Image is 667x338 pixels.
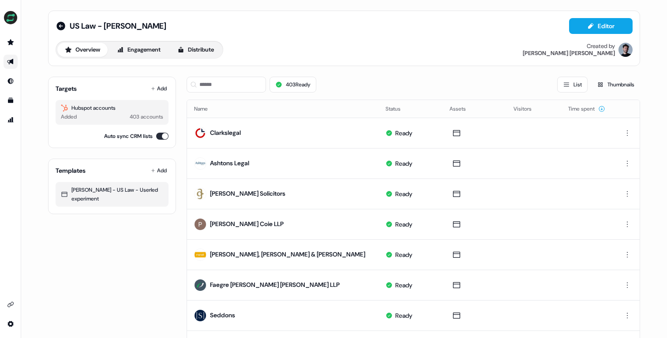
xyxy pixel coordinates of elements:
[109,43,168,57] button: Engagement
[591,77,640,93] button: Thumbnails
[61,112,77,121] div: Added
[56,166,86,175] div: Templates
[210,159,249,167] a: Ashtons Legal
[395,159,412,168] div: Ready
[4,55,18,69] a: Go to outbound experience
[386,101,411,117] button: Status
[557,77,588,93] button: List
[4,93,18,108] a: Go to templates
[395,129,412,137] div: Ready
[618,43,633,57] img: Patrick
[395,220,412,229] div: Ready
[513,101,542,117] button: Visitors
[4,317,18,331] a: Go to integrations
[395,189,412,198] div: Ready
[395,250,412,259] div: Ready
[210,311,235,319] a: Seddons
[4,35,18,49] a: Go to prospects
[210,189,285,197] a: [PERSON_NAME] Solicitors
[149,164,169,177] button: Add
[523,50,615,57] div: [PERSON_NAME] [PERSON_NAME]
[587,43,615,50] div: Created by
[395,281,412,290] div: Ready
[4,297,18,312] a: Go to integrations
[210,220,284,228] a: [PERSON_NAME] Coie LLP
[568,101,605,117] button: Time spent
[149,82,169,95] button: Add
[210,250,365,258] a: [PERSON_NAME], [PERSON_NAME] & [PERSON_NAME]
[442,100,506,118] th: Assets
[569,22,633,32] a: Editor
[270,77,316,93] button: 403Ready
[70,21,166,31] span: US Law - [PERSON_NAME]
[61,104,163,112] div: Hubspot accounts
[4,74,18,88] a: Go to Inbound
[194,101,218,117] button: Name
[4,113,18,127] a: Go to attribution
[130,112,163,121] div: 403 accounts
[569,18,633,34] button: Editor
[56,84,77,93] div: Targets
[104,132,153,141] label: Auto sync CRM lists
[210,281,340,289] a: Faegre [PERSON_NAME] [PERSON_NAME] LLP
[57,43,108,57] button: Overview
[61,186,163,203] div: [PERSON_NAME] - US Law - Userled experiment
[210,129,241,137] a: Clarkslegal
[395,311,412,320] div: Ready
[170,43,221,57] button: Distribute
